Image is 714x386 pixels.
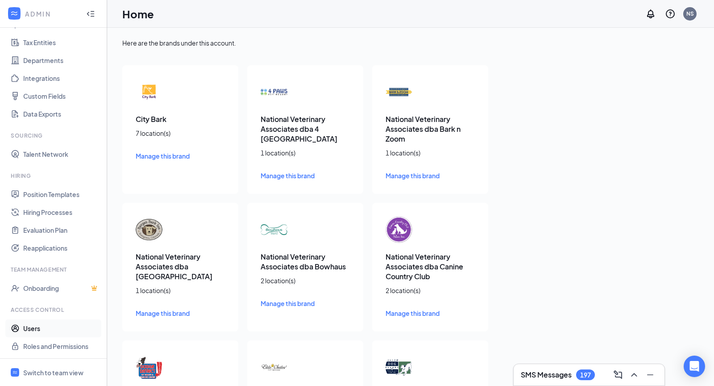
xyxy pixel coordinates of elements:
[136,79,162,105] img: City Bark logo
[23,105,100,123] a: Data Exports
[136,309,190,317] span: Manage this brand
[386,252,475,281] h3: National Veterinary Associates dba Canine Country Club
[261,252,350,272] h3: National Veterinary Associates dba Bowhaus
[136,216,162,243] img: National Veterinary Associates dba Bergen Bark Inn logo
[23,319,100,337] a: Users
[611,368,625,382] button: ComposeMessage
[684,356,705,377] div: Open Intercom Messenger
[386,172,440,180] span: Manage this brand
[629,369,639,380] svg: ChevronUp
[261,148,350,157] div: 1 location(s)
[122,6,154,21] h1: Home
[11,132,98,139] div: Sourcing
[136,152,190,160] span: Manage this brand
[386,216,412,243] img: National Veterinary Associates dba Canine Country Club logo
[136,286,225,295] div: 1 location(s)
[261,114,350,144] h3: National Veterinary Associates dba 4 [GEOGRAPHIC_DATA]
[643,368,657,382] button: Minimize
[23,239,100,257] a: Reapplications
[261,276,350,285] div: 2 location(s)
[386,148,475,157] div: 1 location(s)
[23,185,100,203] a: Position Templates
[627,368,641,382] button: ChevronUp
[23,87,100,105] a: Custom Fields
[261,354,287,381] img: National Veterinary Associates dba Elite Suites logo
[386,309,440,317] span: Manage this brand
[23,34,100,51] a: Tax Entities
[136,308,225,318] a: Manage this brand
[10,9,19,18] svg: WorkstreamLogo
[136,114,225,124] h3: City Bark
[23,203,100,221] a: Hiring Processes
[11,266,98,273] div: Team Management
[645,369,656,380] svg: Minimize
[665,8,676,19] svg: QuestionInfo
[136,129,225,138] div: 7 location(s)
[23,279,100,297] a: OnboardingCrown
[12,369,18,375] svg: WorkstreamLogo
[386,354,412,381] img: National Veterinary Associates dba Folsom Dog Resort & Training Center logo
[386,171,475,180] a: Manage this brand
[613,369,623,380] svg: ComposeMessage
[11,172,98,180] div: Hiring
[261,79,287,105] img: National Veterinary Associates dba 4 Paws Pet Resort logo
[521,370,572,380] h3: SMS Messages
[136,151,225,161] a: Manage this brand
[686,10,694,17] div: NS
[261,299,315,307] span: Manage this brand
[25,9,78,18] div: ADMIN
[136,252,225,281] h3: National Veterinary Associates dba [GEOGRAPHIC_DATA]
[261,171,350,180] a: Manage this brand
[386,308,475,318] a: Manage this brand
[122,38,699,47] div: Here are the brands under this account.
[23,145,100,163] a: Talent Network
[23,368,83,377] div: Switch to team view
[261,172,315,180] span: Manage this brand
[386,79,412,105] img: National Veterinary Associates dba Bark n Zoom logo
[23,221,100,239] a: Evaluation Plan
[386,286,475,295] div: 2 location(s)
[23,69,100,87] a: Integrations
[261,298,350,308] a: Manage this brand
[23,51,100,69] a: Departments
[580,371,591,379] div: 197
[86,9,95,18] svg: Collapse
[11,306,98,314] div: Access control
[23,337,100,355] a: Roles and Permissions
[386,114,475,144] h3: National Veterinary Associates dba Bark n Zoom
[645,8,656,19] svg: Notifications
[136,354,162,381] img: National Veterinary Associates dba Doggie District logo
[261,216,287,243] img: National Veterinary Associates dba Bowhaus logo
